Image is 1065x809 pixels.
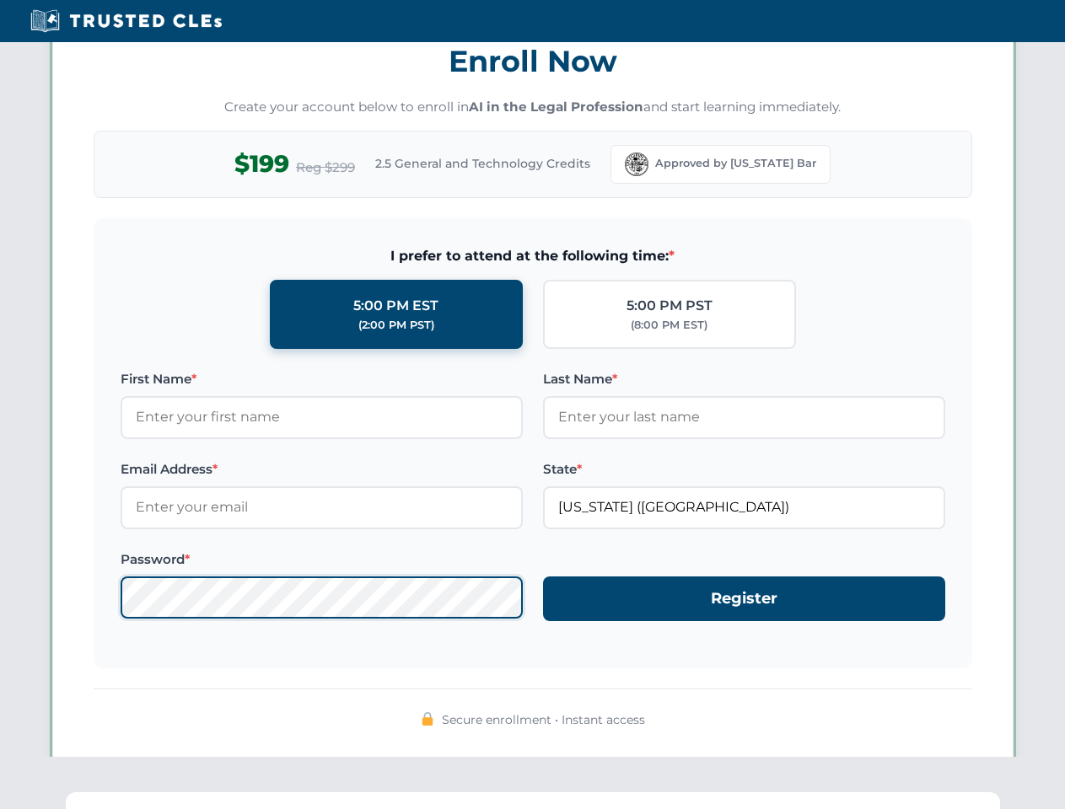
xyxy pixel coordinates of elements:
[421,712,434,726] img: 🔒
[631,317,707,334] div: (8:00 PM EST)
[121,486,523,528] input: Enter your email
[94,35,972,88] h3: Enroll Now
[543,576,945,621] button: Register
[353,295,438,317] div: 5:00 PM EST
[375,154,590,173] span: 2.5 General and Technology Credits
[543,369,945,389] label: Last Name
[234,145,289,183] span: $199
[442,710,645,729] span: Secure enrollment • Instant access
[543,486,945,528] input: Florida (FL)
[296,158,355,178] span: Reg $299
[625,153,648,176] img: Florida Bar
[121,396,523,438] input: Enter your first name
[121,369,523,389] label: First Name
[121,459,523,480] label: Email Address
[469,99,643,115] strong: AI in the Legal Profession
[655,155,816,172] span: Approved by [US_STATE] Bar
[543,396,945,438] input: Enter your last name
[543,459,945,480] label: State
[94,98,972,117] p: Create your account below to enroll in and start learning immediately.
[121,245,945,267] span: I prefer to attend at the following time:
[25,8,227,34] img: Trusted CLEs
[121,549,523,570] label: Password
[358,317,434,334] div: (2:00 PM PST)
[627,295,713,317] div: 5:00 PM PST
